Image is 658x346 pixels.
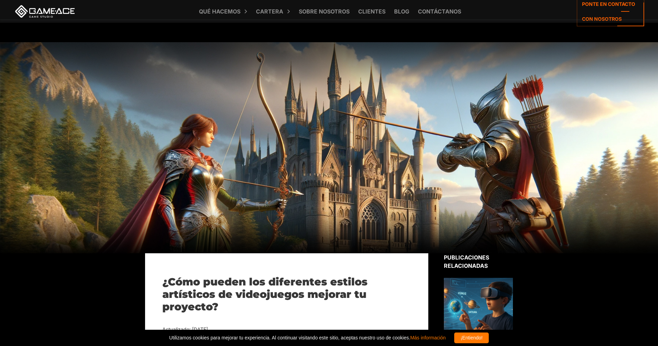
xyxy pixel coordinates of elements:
img: Relacionado [444,278,513,341]
a: Más información [410,335,446,340]
font: Publicaciones relacionadas [444,254,489,269]
font: ¡Entiendo! [460,335,483,340]
font: Actualizado: [DATE] [162,326,208,332]
font: Utilizamos cookies para mejorar tu experiencia. Al continuar visitando este sitio, aceptas nuestr... [169,335,410,340]
font: ¿Cómo pueden los diferentes estilos artísticos de videojuegos mejorar tu proyecto? [162,275,368,313]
